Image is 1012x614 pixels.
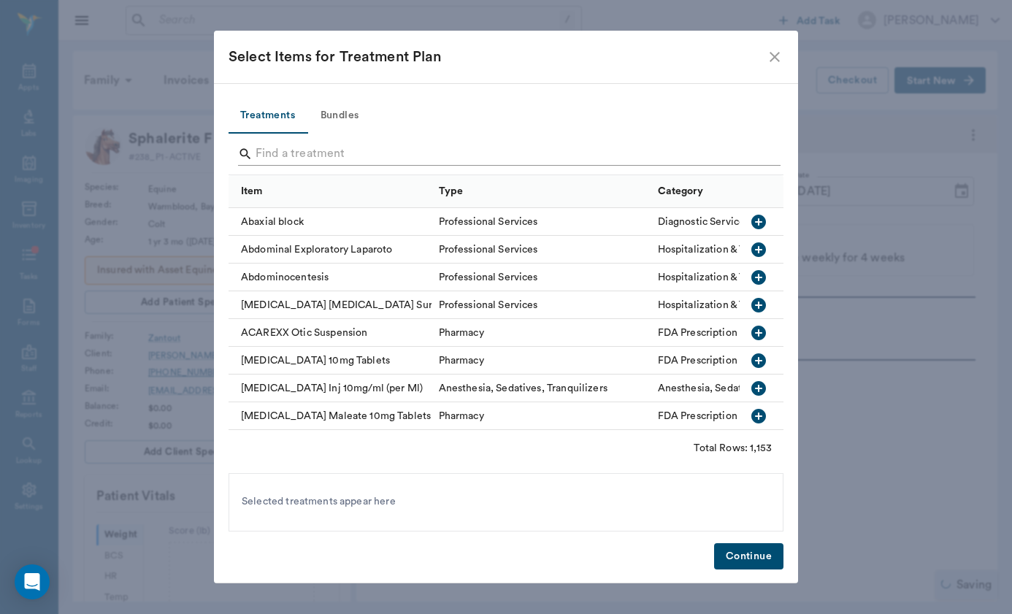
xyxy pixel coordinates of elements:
[439,242,538,257] div: Professional Services
[658,298,788,312] div: Hospitalization & Treatment
[229,208,432,236] div: Abaxial block
[439,298,538,312] div: Professional Services
[432,175,651,208] div: Type
[15,564,50,599] div: Open Intercom Messenger
[439,171,464,212] div: Type
[658,409,869,423] div: FDA Prescription Meds, Pill, Cap, Liquid, Etc.
[658,326,869,340] div: FDA Prescription Meds, Pill, Cap, Liquid, Etc.
[256,142,759,166] input: Find a treatment
[651,175,924,208] div: Category
[658,171,703,212] div: Category
[229,291,432,319] div: [MEDICAL_DATA] [MEDICAL_DATA] Surg Grade 1
[242,494,396,510] span: Selected treatments appear here
[439,353,484,368] div: Pharmacy
[229,99,307,134] button: Treatments
[439,270,538,285] div: Professional Services
[229,45,766,69] div: Select Items for Treatment Plan
[229,319,432,347] div: ACAREXX Otic Suspension
[714,543,783,570] button: Continue
[439,326,484,340] div: Pharmacy
[439,381,607,396] div: Anesthesia, Sedatives, Tranquilizers
[229,402,432,430] div: [MEDICAL_DATA] Maleate 10mg Tablets
[229,236,432,264] div: Abdominal Exploratory Laparoto
[229,264,432,291] div: Abdominocentesis
[229,347,432,375] div: [MEDICAL_DATA] 10mg Tablets
[766,48,783,66] button: close
[439,409,484,423] div: Pharmacy
[658,353,869,368] div: FDA Prescription Meds, Pill, Cap, Liquid, Etc.
[694,441,772,456] div: Total Rows: 1,153
[658,242,788,257] div: Hospitalization & Treatment
[229,375,432,402] div: [MEDICAL_DATA] Inj 10mg/ml (per Ml)
[439,215,538,229] div: Professional Services
[658,381,827,396] div: Anesthesia, Sedatives, Tranquilizers
[229,175,432,208] div: Item
[307,99,372,134] button: Bundles
[658,270,788,285] div: Hospitalization & Treatment
[658,215,750,229] div: Diagnostic Services
[238,142,781,169] div: Search
[241,171,263,212] div: Item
